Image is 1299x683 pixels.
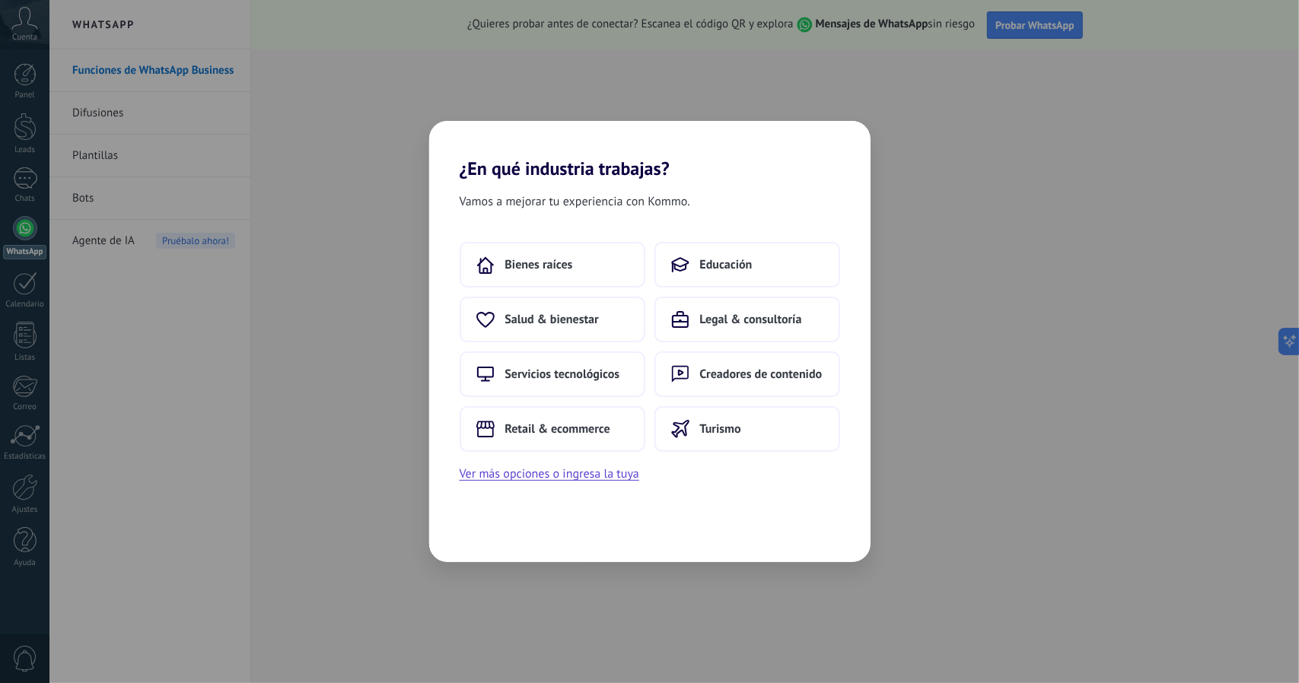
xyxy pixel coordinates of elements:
button: Creadores de contenido [654,351,840,397]
button: Ver más opciones o ingresa la tuya [460,464,639,484]
span: Salud & bienestar [505,312,599,327]
span: Turismo [700,421,741,437]
span: Retail & ecommerce [505,421,610,437]
span: Vamos a mejorar tu experiencia con Kommo. [460,192,690,211]
span: Creadores de contenido [700,367,823,382]
button: Turismo [654,406,840,452]
button: Bienes raíces [460,242,645,287]
span: Servicios tecnológicos [505,367,620,382]
button: Retail & ecommerce [460,406,645,452]
button: Educación [654,242,840,287]
span: Legal & consultoría [700,312,802,327]
button: Salud & bienestar [460,297,645,342]
button: Legal & consultoría [654,297,840,342]
button: Servicios tecnológicos [460,351,645,397]
h2: ¿En qué industria trabajas? [429,121,871,179]
span: Bienes raíces [505,257,573,272]
span: Educación [700,257,753,272]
